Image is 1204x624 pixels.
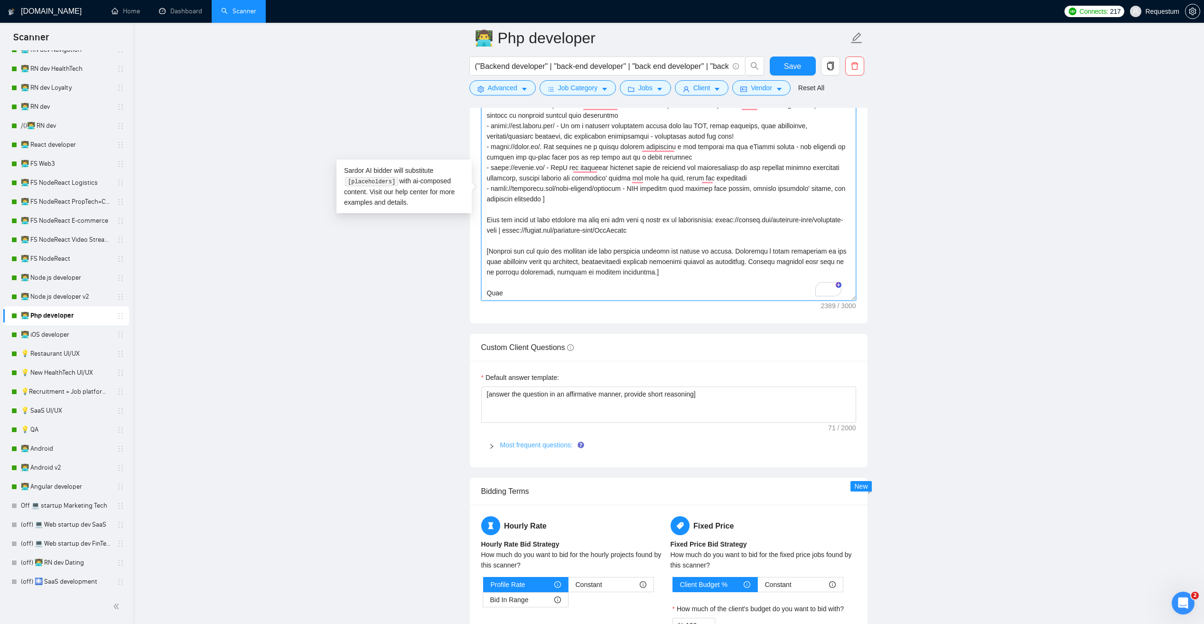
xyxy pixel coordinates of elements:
[117,84,124,92] span: holder
[1132,8,1139,15] span: user
[117,369,124,377] span: holder
[21,306,111,325] a: 👨‍💻 Php developer
[481,372,559,383] label: Default answer template:
[640,581,646,588] span: info-circle
[770,57,816,76] button: Save
[746,62,764,70] span: search
[117,540,124,548] span: holder
[117,331,124,339] span: holder
[21,211,111,230] a: 👨‍💻 FS NodeReact E-commerce
[345,177,398,187] code: [placeholders]
[21,287,111,306] a: 👨‍💻 Node.js developer v2
[117,255,124,263] span: holder
[117,312,124,320] span: holder
[671,540,747,548] b: Fixed Price Bid Strategy
[21,363,111,382] a: 💡 New HealthTech UI/UX
[117,274,124,282] span: holder
[554,581,561,588] span: info-circle
[744,581,750,588] span: info-circle
[117,464,124,472] span: holder
[714,85,720,93] span: caret-down
[821,62,840,70] span: copy
[159,7,202,15] a: dashboardDashboard
[798,83,824,93] a: Reset All
[854,482,868,490] span: New
[117,198,124,206] span: holder
[558,83,597,93] span: Job Category
[21,572,111,591] a: (off) 🛄 SaaS development
[821,57,840,76] button: copy
[491,577,525,592] span: Profile Rate
[117,65,124,73] span: holder
[21,154,111,173] a: 👨‍💻 FS Web3
[628,85,635,93] span: folder
[117,521,124,529] span: holder
[638,83,653,93] span: Jobs
[21,401,111,420] a: 💡 SaaS UI/UX
[481,478,856,505] div: Bidding Terms
[21,344,111,363] a: 💡 Restaurant UI/UX
[745,57,764,76] button: search
[117,578,124,586] span: holder
[620,80,671,95] button: folderJobscaret-down
[554,596,561,603] span: info-circle
[21,553,111,572] a: (off) 👨‍💻 RN dev Dating
[117,388,124,396] span: holder
[488,83,517,93] span: Advanced
[481,434,856,456] div: Most frequent questions:
[656,85,663,93] span: caret-down
[21,496,111,515] a: Off 💻 startup Marketing Tech
[117,445,124,453] span: holder
[21,230,111,249] a: 👨‍💻 FS NodeReact Video Streaming
[671,516,690,535] span: tag
[475,26,849,50] input: Scanner name...
[776,85,783,93] span: caret-down
[117,293,124,301] span: holder
[481,516,500,535] span: hourglass
[21,78,111,97] a: 👨‍💻 RN dev Loyalty
[481,343,574,351] span: Custom Client Questions
[21,439,111,458] a: 👨‍💻 Android
[8,4,15,19] img: logo
[117,559,124,567] span: holder
[117,141,124,149] span: holder
[675,80,729,95] button: userClientcaret-down
[117,407,124,415] span: holder
[481,516,667,535] h5: Hourly Rate
[1185,4,1200,19] button: setting
[683,85,690,93] span: user
[117,122,124,130] span: holder
[21,59,111,78] a: 👨‍💻 RN dev HealthTech
[112,7,140,15] a: homeHome
[500,441,573,449] a: Most frequent questions:
[21,325,111,344] a: 👨‍💻 iOS developer
[21,477,111,496] a: 👨‍💻 Angular developer
[469,80,536,95] button: settingAdvancedcaret-down
[481,387,856,423] textarea: Default answer template:
[732,80,790,95] button: idcardVendorcaret-down
[521,85,528,93] span: caret-down
[117,502,124,510] span: holder
[475,60,728,72] input: Search Freelance Jobs...
[740,85,747,93] span: idcard
[21,268,111,287] a: 👨‍💻 Node.js developer
[21,420,111,439] a: 💡 QA
[548,85,554,93] span: bars
[117,103,124,111] span: holder
[21,382,111,401] a: 💡Recruitment + Job platform UI/UX
[671,516,856,535] h5: Fixed Price
[117,179,124,187] span: holder
[576,577,602,592] span: Constant
[680,577,728,592] span: Client Budget %
[845,57,864,76] button: delete
[1185,8,1200,15] a: setting
[395,188,428,196] a: help center
[481,540,560,548] b: Hourly Rate Bid Strategy
[117,160,124,168] span: holder
[21,515,111,534] a: (off) 💻 Web startup dev SaaS
[850,32,863,44] span: edit
[21,97,111,116] a: 👨‍💻 RN dev
[733,63,739,69] span: info-circle
[21,173,111,192] a: 👨‍💻 FS NodeReact Logistics
[1110,6,1120,17] span: 217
